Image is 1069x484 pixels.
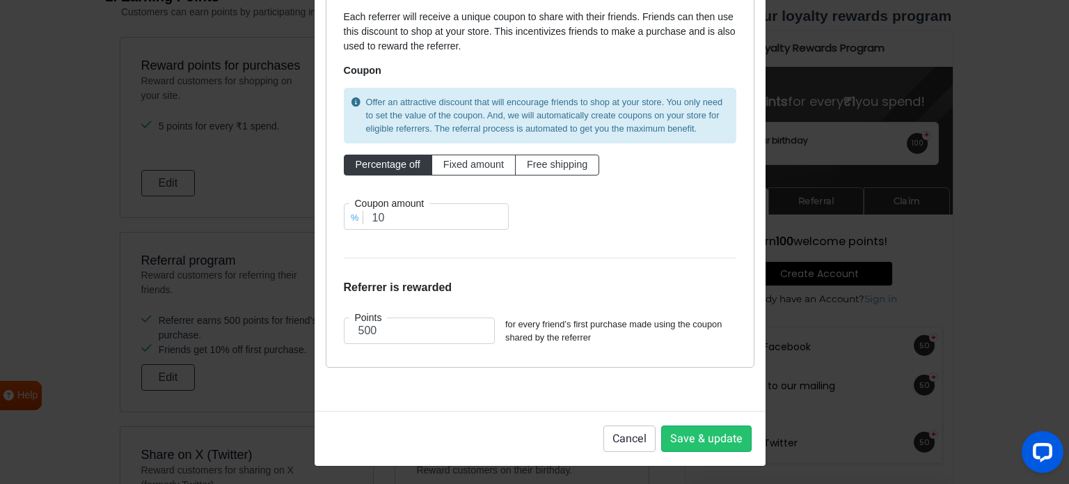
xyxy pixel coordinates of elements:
[52,63,103,80] strong: 5 points
[25,263,244,276] p: Already have an Account?
[84,157,179,185] a: Referral
[349,310,388,325] label: Points
[344,10,736,54] p: Each referrer will receive a unique coupon to share with their friends. Friends can then use this...
[164,465,168,474] i: ♥
[349,196,430,210] label: Coupon amount
[61,232,207,256] a: Create Account
[443,159,504,170] span: Fixed amount
[25,205,244,218] h3: Earn welcome points!
[8,13,261,24] h2: Loyalty Rewards Program
[159,63,171,80] strong: ₹1
[178,465,218,474] a: Apps Mav
[1011,426,1069,484] iframe: LiveChat chat widget
[51,465,118,474] a: Gratisfaction
[347,211,363,224] div: %
[1,455,268,484] p: Made with by
[356,159,420,170] span: Percentage off
[179,157,265,185] a: Claim
[505,318,736,344] small: for every friend’s first purchase made using the coupon shared by the referrer
[603,426,656,452] button: Cancel
[344,281,736,294] h6: Referrer is rewarded
[366,95,729,136] span: Offer an attractive discount that will encourage friends to shop at your store. You only need to ...
[3,157,84,184] a: Earn
[180,263,212,274] a: Sign in
[661,426,752,452] button: Save & update
[344,65,736,77] h5: Coupon
[15,65,254,79] h4: Get for every you spend!
[527,159,587,170] span: Free shipping
[121,465,123,474] span: |
[91,203,109,219] strong: 100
